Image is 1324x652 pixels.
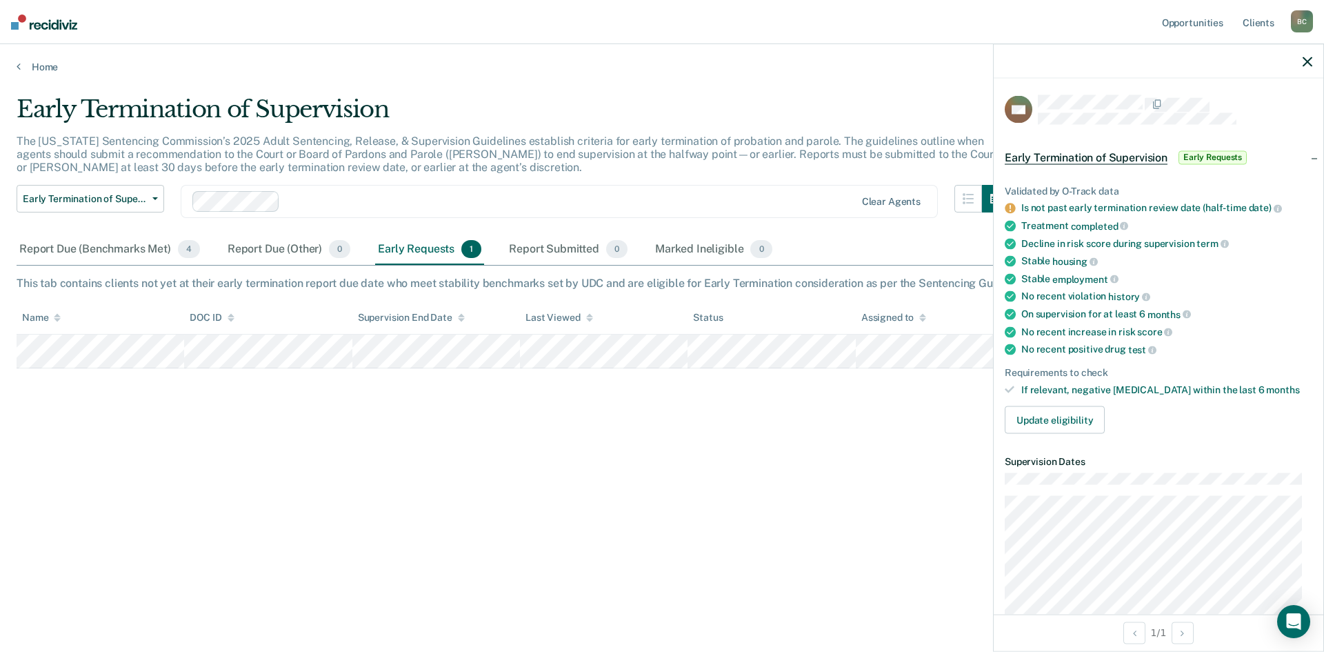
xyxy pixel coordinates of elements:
img: Recidiviz [11,14,77,30]
span: score [1137,326,1172,337]
div: Is not past early termination review date (half-time date) [1021,202,1312,215]
div: Last Viewed [525,312,592,324]
div: Status [693,312,723,324]
div: No recent positive drug [1021,344,1312,356]
div: Report Due (Other) [225,235,353,265]
span: 1 [461,240,481,258]
span: housing [1052,256,1098,267]
span: Early Termination of Supervision [23,193,147,205]
div: Assigned to [861,312,926,324]
div: On supervision for at least 6 [1021,308,1312,321]
span: 0 [606,240,628,258]
div: Open Intercom Messenger [1277,605,1310,638]
div: If relevant, negative [MEDICAL_DATA] within the last 6 [1021,384,1312,395]
div: Clear agents [862,196,921,208]
div: Report Submitted [506,235,630,265]
div: Name [22,312,61,324]
span: employment [1052,273,1118,284]
div: Validated by O-Track data [1005,185,1312,197]
button: Next Opportunity [1172,622,1194,644]
div: Requirements to check [1005,366,1312,378]
div: Stable [1021,255,1312,268]
div: Early Termination of Supervision [17,95,1010,135]
span: 4 [178,240,200,258]
span: Early Termination of Supervision [1005,150,1167,164]
button: Update eligibility [1005,406,1105,434]
div: No recent increase in risk [1021,326,1312,338]
div: Treatment [1021,220,1312,233]
div: This tab contains clients not yet at their early termination report due date who meet stability b... [17,277,1307,290]
button: Previous Opportunity [1123,622,1145,644]
div: 1 / 1 [994,614,1323,651]
span: months [1147,308,1191,319]
span: months [1266,384,1299,395]
div: Early Requests [375,235,484,265]
div: DOC ID [190,312,234,324]
span: 0 [329,240,350,258]
span: term [1196,238,1228,249]
p: The [US_STATE] Sentencing Commission’s 2025 Adult Sentencing, Release, & Supervision Guidelines e... [17,135,998,174]
a: Home [17,61,1307,73]
div: Supervision End Date [358,312,465,324]
div: Decline in risk score during supervision [1021,237,1312,250]
span: history [1108,291,1150,302]
span: completed [1071,220,1129,231]
div: No recent violation [1021,290,1312,303]
div: B C [1291,10,1313,32]
span: 0 [750,240,772,258]
dt: Supervision Dates [1005,456,1312,468]
span: test [1128,344,1156,355]
div: Stable [1021,273,1312,285]
span: Early Requests [1178,150,1247,164]
div: Marked Ineligible [652,235,775,265]
div: Report Due (Benchmarks Met) [17,235,203,265]
div: Early Termination of SupervisionEarly Requests [994,135,1323,179]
